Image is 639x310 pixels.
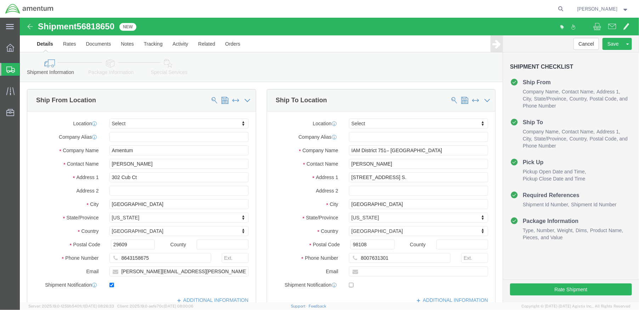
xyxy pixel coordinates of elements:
iframe: FS Legacy Container [20,18,639,303]
a: Support [291,304,309,308]
span: Cyndi Manire [577,5,618,13]
button: [PERSON_NAME] [577,5,629,13]
span: Copyright © [DATE]-[DATE] Agistix Inc., All Rights Reserved [521,303,630,309]
span: [DATE] 08:00:06 [164,304,193,308]
span: [DATE] 08:26:33 [84,304,114,308]
span: Server: 2025.19.0-1259b540fc1 [28,304,114,308]
img: logo [5,4,54,14]
a: Feedback [309,304,327,308]
span: Client: 2025.19.0-aefe70c [117,304,193,308]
